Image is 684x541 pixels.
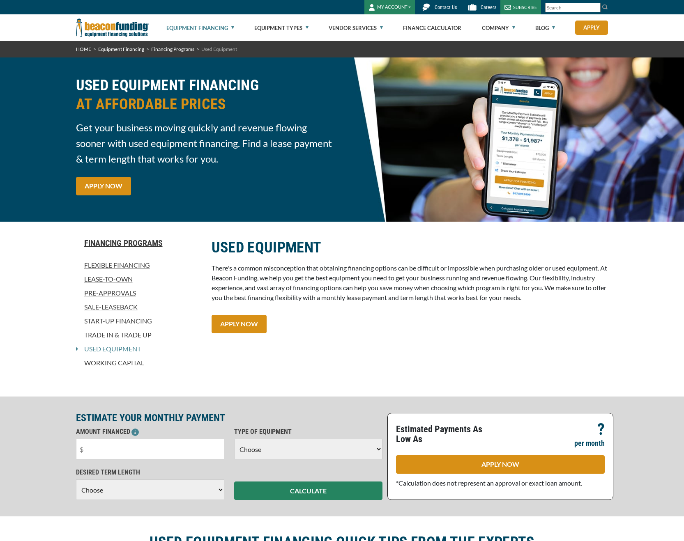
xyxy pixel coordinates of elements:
h2: USED EQUIPMENT FINANCING [76,76,337,114]
a: Apply [575,21,608,35]
span: *Calculation does not represent an approval or exact loan amount. [396,479,582,487]
p: TYPE OF EQUIPMENT [234,427,382,437]
img: Search [602,4,608,10]
a: Finance Calculator [403,15,461,41]
a: Pre-approvals [76,288,202,298]
a: Financing Programs [76,238,202,248]
span: Get your business moving quickly and revenue flowing sooner with used equipment financing. Find a... [76,120,337,167]
h2: USED EQUIPMENT [212,238,608,257]
span: Used Equipment [201,46,237,52]
input: Search [545,3,601,12]
a: Sale-Leaseback [76,302,202,312]
a: Trade In & Trade Up [76,330,202,340]
a: Clear search text [592,5,599,11]
a: Financing Programs [151,46,194,52]
span: Careers [481,5,496,10]
a: APPLY NOW [396,455,605,474]
a: Start-Up Financing [76,316,202,326]
p: ESTIMATE YOUR MONTHLY PAYMENT [76,413,382,423]
a: HOME [76,46,91,52]
p: There's a common misconception that obtaining financing options can be difficult or impossible wh... [212,263,608,303]
p: ? [597,424,605,434]
a: Equipment Types [254,15,309,41]
input: $ [76,439,224,459]
img: Beacon Funding Corporation logo [76,14,149,41]
a: Flexible Financing [76,260,202,270]
a: Equipment Financing [166,15,234,41]
span: AT AFFORDABLE PRICES [76,95,337,114]
a: Blog [535,15,555,41]
a: Lease-To-Own [76,274,202,284]
a: Working Capital [76,358,202,368]
a: Company [482,15,515,41]
p: Estimated Payments As Low As [396,424,495,444]
a: APPLY NOW [212,315,267,333]
p: DESIRED TERM LENGTH [76,468,224,477]
button: CALCULATE [234,481,382,500]
a: Equipment Financing [98,46,144,52]
a: APPLY NOW [76,177,131,195]
a: Used Equipment [78,344,141,354]
p: per month [574,438,605,448]
a: Vendor Services [329,15,383,41]
span: Contact Us [435,5,457,10]
p: AMOUNT FINANCED [76,427,224,437]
